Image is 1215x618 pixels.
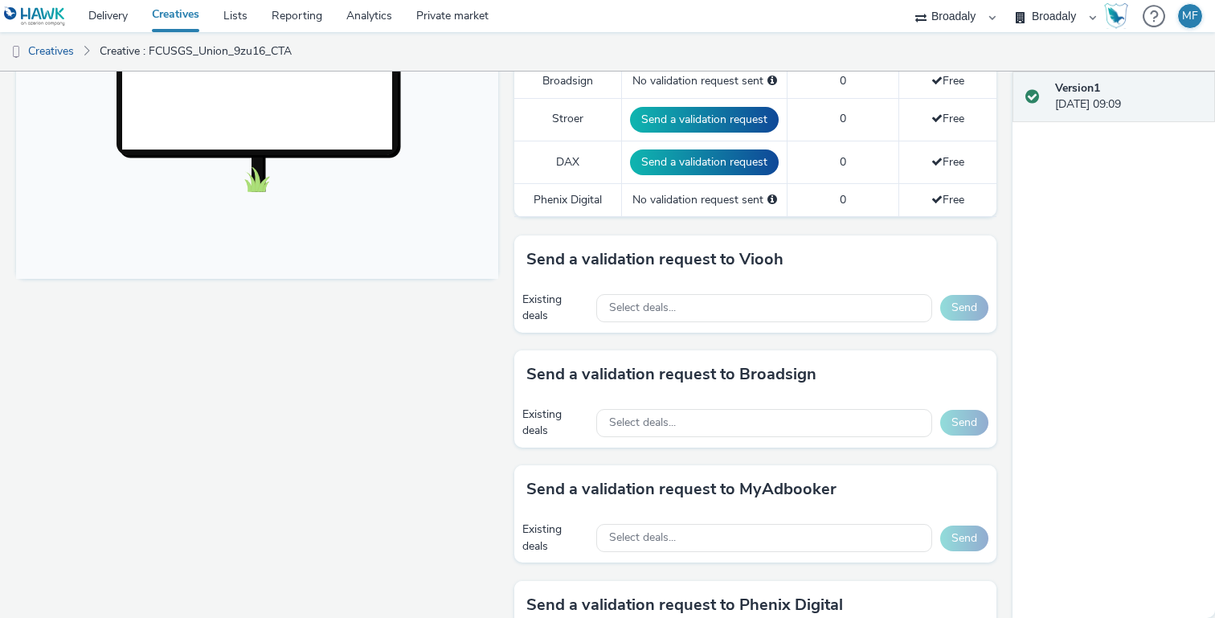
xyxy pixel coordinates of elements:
span: 0 [840,73,846,88]
span: Free [931,154,964,170]
div: Existing deals [522,292,588,325]
td: Broadsign [514,65,622,98]
div: Please select a deal below and click on Send to send a validation request to Phenix Digital. [767,192,777,208]
h3: Send a validation request to Broadsign [526,362,816,387]
img: undefined Logo [4,6,66,27]
td: Stroer [514,98,622,141]
button: Send [940,295,988,321]
span: Select deals... [609,416,676,430]
h3: Send a validation request to Phenix Digital [526,593,843,617]
button: Send a validation request [630,107,779,133]
button: Send [940,410,988,436]
span: Free [931,111,964,126]
div: Existing deals [522,522,588,555]
strong: Version 1 [1055,80,1100,96]
span: Free [931,192,964,207]
td: DAX [514,141,622,183]
img: Advertisement preview [166,50,317,320]
h3: Send a validation request to MyAdbooker [526,477,837,501]
button: Send [940,526,988,551]
img: Hawk Academy [1104,3,1128,29]
div: No validation request sent [630,192,779,208]
span: Select deals... [609,301,676,315]
td: Phenix Digital [514,183,622,216]
a: Hawk Academy [1104,3,1135,29]
a: Creative : FCUSGS_Union_9zu16_CTA [92,32,300,71]
div: Existing deals [522,407,588,440]
span: 0 [840,192,846,207]
button: Send a validation request [630,149,779,175]
div: Please select a deal below and click on Send to send a validation request to Broadsign. [767,73,777,89]
span: 0 [840,154,846,170]
span: Free [931,73,964,88]
h3: Send a validation request to Viooh [526,248,783,272]
span: 0 [840,111,846,126]
span: Select deals... [609,531,676,545]
div: [DATE] 09:09 [1055,80,1202,113]
div: MF [1182,4,1198,28]
img: dooh [8,44,24,60]
div: No validation request sent [630,73,779,89]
